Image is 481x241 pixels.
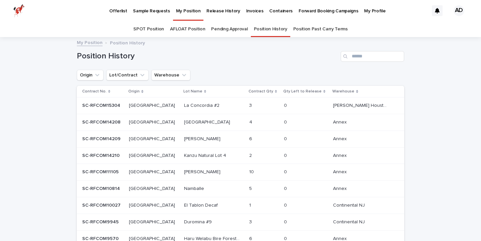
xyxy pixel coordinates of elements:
[341,51,404,62] input: Search
[129,135,176,142] p: [GEOGRAPHIC_DATA]
[77,147,404,164] tr: SC-RFCOM14210SC-RFCOM14210 [GEOGRAPHIC_DATA][GEOGRAPHIC_DATA] Kanzu Natural Lot 4Kanzu Natural Lo...
[82,218,120,225] p: SC-RFCOM9945
[151,70,190,80] button: Warehouse
[129,168,176,175] p: [GEOGRAPHIC_DATA]
[284,218,288,225] p: 0
[254,21,287,37] a: Position History
[184,218,213,225] p: Duromina #9
[249,101,253,108] p: 3
[249,88,273,95] p: Contract Qty
[77,131,404,147] tr: SC-RFCOM14209SC-RFCOM14209 [GEOGRAPHIC_DATA][GEOGRAPHIC_DATA] [PERSON_NAME][PERSON_NAME] 66 00 An...
[333,118,348,125] p: Annex
[249,201,252,208] p: 1
[129,185,176,192] p: [GEOGRAPHIC_DATA]
[82,118,122,125] p: SC-RFCOM14208
[284,201,288,208] p: 0
[129,201,176,208] p: [GEOGRAPHIC_DATA]
[284,135,288,142] p: 0
[284,168,288,175] p: 0
[77,70,104,80] button: Origin
[82,152,121,159] p: SC-RFCOM14210
[184,185,205,192] p: Namballe
[184,152,227,159] p: Kanzu Natural Lot 4
[184,135,222,142] p: [PERSON_NAME]
[284,152,288,159] p: 0
[333,168,348,175] p: Annex
[82,88,107,95] p: Contract No.
[129,218,176,225] p: [GEOGRAPHIC_DATA]
[82,168,120,175] p: SC-RFCOM11105
[249,168,255,175] p: 10
[333,135,348,142] p: Annex
[333,218,366,225] p: Continental NJ
[184,201,219,208] p: El Tablon Decaf
[82,201,122,208] p: SC-RFCOM10027
[284,185,288,192] p: 0
[184,168,222,175] p: [PERSON_NAME]
[77,164,404,181] tr: SC-RFCOM11105SC-RFCOM11105 [GEOGRAPHIC_DATA][GEOGRAPHIC_DATA] [PERSON_NAME][PERSON_NAME] 1010 00 ...
[106,70,149,80] button: Lot/Contract
[284,118,288,125] p: 0
[249,185,253,192] p: 5
[293,21,348,37] a: Position Past Carry Terms
[249,135,254,142] p: 6
[184,118,231,125] p: [GEOGRAPHIC_DATA]
[129,101,176,108] p: [GEOGRAPHIC_DATA]
[170,21,205,37] a: AFLOAT Position
[77,181,404,197] tr: SC-RFCOM10814SC-RFCOM10814 [GEOGRAPHIC_DATA][GEOGRAPHIC_DATA] NamballeNamballe 55 00 AnnexAnnex
[77,51,338,61] h1: Position History
[77,214,404,230] tr: SC-RFCOM9945SC-RFCOM9945 [GEOGRAPHIC_DATA][GEOGRAPHIC_DATA] Duromina #9Duromina #9 33 00 Continen...
[249,218,253,225] p: 3
[82,135,122,142] p: SC-RFCOM14209
[77,114,404,131] tr: SC-RFCOM14208SC-RFCOM14208 [GEOGRAPHIC_DATA][GEOGRAPHIC_DATA] [GEOGRAPHIC_DATA][GEOGRAPHIC_DATA] ...
[333,152,348,159] p: Annex
[128,88,140,95] p: Origin
[129,118,176,125] p: [GEOGRAPHIC_DATA]
[283,88,322,95] p: Qty Left to Release
[82,185,121,192] p: SC-RFCOM10814
[133,21,164,37] a: SPOT Position
[13,4,25,17] img: zttTXibQQrCfv9chImQE
[183,88,202,95] p: Lot Name
[284,101,288,108] p: 0
[110,39,145,46] p: Position History
[333,101,390,108] p: [PERSON_NAME] Houston
[129,152,176,159] p: [GEOGRAPHIC_DATA]
[332,88,354,95] p: Warehouse
[211,21,248,37] a: Pending Approval
[333,185,348,192] p: Annex
[77,38,103,46] a: My Position
[249,118,254,125] p: 4
[249,152,253,159] p: 2
[184,101,221,108] p: La Concordia #2
[82,101,122,108] p: SC-RFCOM15304
[77,197,404,214] tr: SC-RFCOM10027SC-RFCOM10027 [GEOGRAPHIC_DATA][GEOGRAPHIC_DATA] El Tablon DecafEl Tablon Decaf 11 0...
[77,97,404,114] tr: SC-RFCOM15304SC-RFCOM15304 [GEOGRAPHIC_DATA][GEOGRAPHIC_DATA] La Concordia #2La Concordia #2 33 0...
[333,201,366,208] p: Continental NJ
[454,5,464,16] div: AD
